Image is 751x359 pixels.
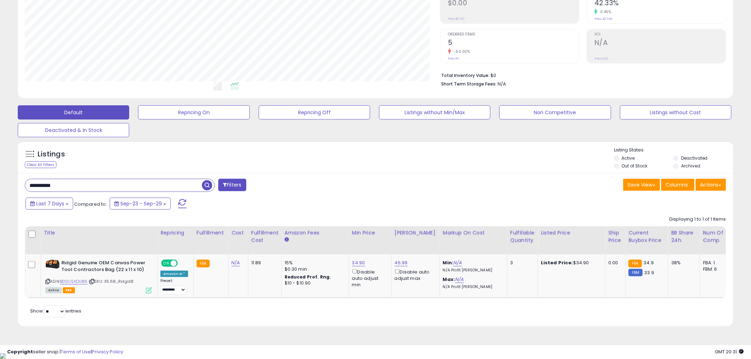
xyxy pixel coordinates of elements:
[440,226,507,254] th: The percentage added to the cost of goods (COGS) that forms the calculator for Min & Max prices.
[629,229,665,244] div: Current Buybox Price
[510,229,535,244] div: Fulfillable Quantity
[443,285,502,289] p: N/A Profit [PERSON_NAME]
[74,201,107,208] span: Compared to:
[231,229,245,237] div: Cost
[197,260,210,267] small: FBA
[681,155,708,161] label: Deactivated
[160,278,188,294] div: Preset:
[541,260,600,266] div: $34.90
[92,348,123,355] a: Privacy Policy
[620,105,731,120] button: Listings without Cost
[455,276,464,283] a: N/A
[379,105,490,120] button: Listings without Min/Max
[443,259,454,266] b: Min:
[251,260,276,266] div: 11.89
[443,276,455,283] b: Max:
[448,17,465,21] small: Prev: $0.00
[670,216,726,223] div: Displaying 1 to 1 of 1 items
[218,179,246,191] button: Filters
[45,287,62,293] span: All listings currently available for purchase on Amazon
[61,260,148,275] b: Ridgid Genuine OEM Canvas Power Tool Contractors Bag (22 x 11 x 10)
[681,163,700,169] label: Archived
[89,278,133,284] span: | SKU: 35.68_Ridgid8
[160,229,191,237] div: Repricing
[629,260,642,267] small: FBA
[231,259,240,266] a: N/A
[703,266,727,272] div: FBM: 6
[197,229,225,237] div: Fulfillment
[61,348,91,355] a: Terms of Use
[510,260,532,266] div: 3
[160,271,188,277] div: Amazon AI *
[443,229,504,237] div: Markup on Cost
[644,259,654,266] span: 34.9
[541,259,573,266] b: Listed Price:
[448,56,459,61] small: Prev: 10
[608,260,620,266] div: 0.00
[45,260,152,293] div: ASIN:
[666,181,688,188] span: Columns
[715,348,744,355] span: 2025-10-7 20:31 GMT
[541,229,602,237] div: Listed Price
[259,105,370,120] button: Repricing Off
[448,39,579,48] h2: 5
[703,229,729,244] div: Num of Comp.
[285,229,346,237] div: Amazon Fees
[44,229,154,237] div: Title
[352,229,389,237] div: Min Price
[285,266,344,272] div: $0.30 min
[38,149,65,159] h5: Listings
[395,229,437,237] div: [PERSON_NAME]
[598,9,612,15] small: 0.45%
[645,269,654,276] span: 33.9
[285,237,289,243] small: Amazon Fees.
[285,260,344,266] div: 15%
[441,72,489,78] b: Total Inventory Value:
[453,259,462,266] a: N/A
[594,17,612,21] small: Prev: 42.14%
[30,308,81,314] span: Show: entries
[629,269,642,276] small: FBM
[7,349,123,355] div: seller snap | |
[661,179,695,191] button: Columns
[110,198,171,210] button: Sep-23 - Sep-29
[18,105,129,120] button: Default
[622,163,648,169] label: Out of Stock
[614,147,733,154] p: Listing States:
[7,348,33,355] strong: Copyright
[395,268,434,282] div: Disable auto adjust max
[441,71,721,79] li: $0
[608,229,623,244] div: Ship Price
[443,268,502,273] p: N/A Profit [PERSON_NAME]
[671,260,695,266] div: 38%
[696,179,726,191] button: Actions
[451,49,470,54] small: -50.00%
[63,287,75,293] span: FBA
[26,198,73,210] button: Last 7 Days
[703,260,727,266] div: FBA: 1
[285,280,344,286] div: $10 - $10.90
[441,81,497,87] b: Short Term Storage Fees:
[162,260,171,266] span: ON
[623,179,660,191] button: Save View
[594,56,608,61] small: Prev: N/A
[18,123,129,137] button: Deactivated & In Stock
[498,81,506,87] span: N/A
[177,260,188,266] span: OFF
[120,200,162,207] span: Sep-23 - Sep-29
[671,229,697,244] div: BB Share 24h.
[594,39,726,48] h2: N/A
[448,33,579,37] span: Ordered Items
[499,105,611,120] button: Non Competitive
[352,268,386,288] div: Disable auto adjust min
[285,274,331,280] b: Reduced Prof. Rng.
[60,278,88,285] a: B00USADU86
[25,161,56,168] div: Clear All Filters
[45,260,60,269] img: 41sro3iiZXL._SL40_.jpg
[251,229,279,244] div: Fulfillment Cost
[622,155,635,161] label: Active
[395,259,408,266] a: 46.99
[138,105,250,120] button: Repricing On
[352,259,365,266] a: 34.90
[36,200,64,207] span: Last 7 Days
